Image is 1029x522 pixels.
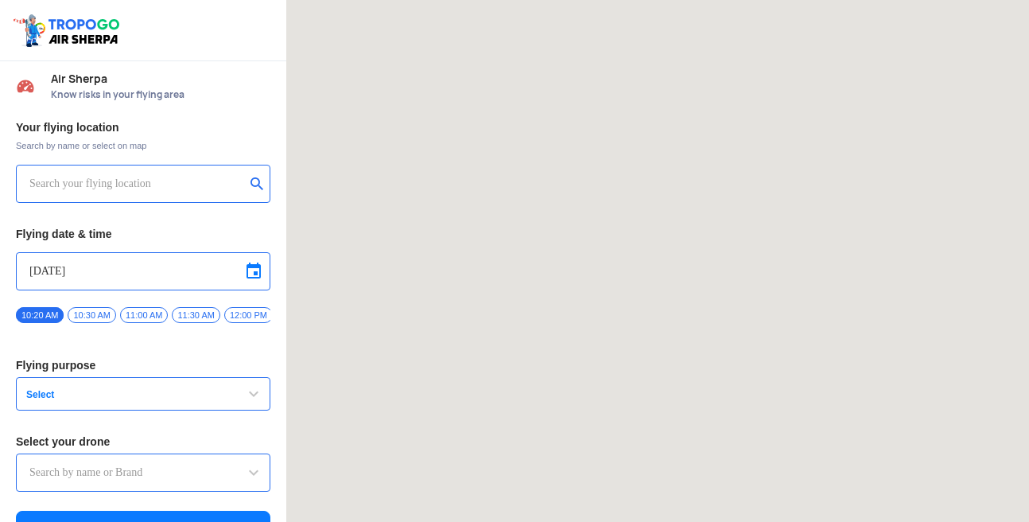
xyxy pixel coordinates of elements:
button: Select [16,377,270,411]
span: 11:00 AM [120,307,168,323]
h3: Select your drone [16,436,270,447]
span: 12:00 PM [224,307,273,323]
span: 10:20 AM [16,307,64,323]
img: ic_tgdronemaps.svg [12,12,125,49]
img: Risk Scores [16,76,35,95]
input: Select Date [29,262,257,281]
span: Search by name or select on map [16,139,270,152]
span: Select [20,388,219,401]
span: Know risks in your flying area [51,88,270,101]
h3: Flying purpose [16,360,270,371]
span: Air Sherpa [51,72,270,85]
span: 10:30 AM [68,307,115,323]
h3: Flying date & time [16,228,270,240]
input: Search your flying location [29,174,245,193]
h3: Your flying location [16,122,270,133]
span: 11:30 AM [172,307,219,323]
input: Search by name or Brand [29,463,257,482]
